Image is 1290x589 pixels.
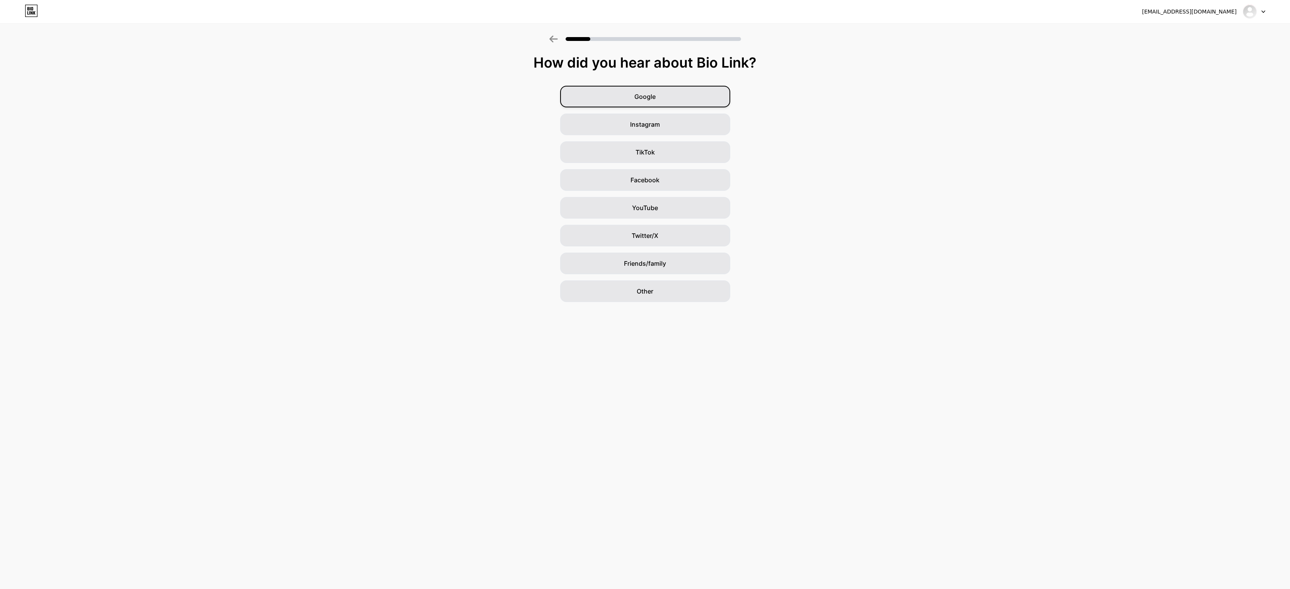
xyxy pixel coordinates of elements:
div: [EMAIL_ADDRESS][DOMAIN_NAME] [1142,8,1237,16]
img: camielblack [1242,4,1257,19]
span: TikTok [636,148,655,157]
span: Instagram [630,120,660,129]
span: Friends/family [624,259,666,268]
span: Twitter/X [632,231,658,240]
span: Other [637,287,653,296]
span: Facebook [631,175,659,185]
span: YouTube [632,203,658,212]
div: How did you hear about Bio Link? [4,55,1286,70]
span: Google [634,92,656,101]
